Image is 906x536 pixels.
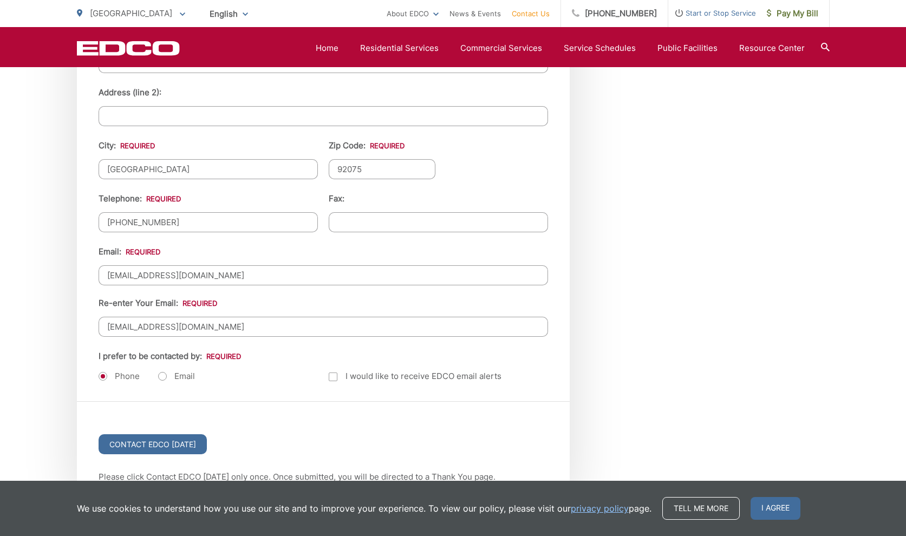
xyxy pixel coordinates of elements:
label: Email: [99,247,160,257]
span: [GEOGRAPHIC_DATA] [90,8,172,18]
a: About EDCO [387,7,439,20]
label: Address (line 2): [99,88,161,97]
p: We use cookies to understand how you use our site and to improve your experience. To view our pol... [77,502,651,515]
a: Resource Center [739,42,805,55]
a: privacy policy [571,502,629,515]
a: Tell me more [662,497,740,520]
label: I would like to receive EDCO email alerts [329,370,501,383]
label: Email [158,371,195,382]
label: City: [99,141,155,151]
label: Phone [99,371,140,382]
a: EDCD logo. Return to the homepage. [77,41,180,56]
p: Please click Contact EDCO [DATE] only once. Once submitted, you will be directed to a Thank You p... [99,470,548,483]
label: Fax: [329,194,344,204]
a: Contact Us [512,7,550,20]
label: Zip Code: [329,141,405,151]
span: English [201,4,256,23]
a: Public Facilities [657,42,718,55]
label: I prefer to be contacted by: [99,351,241,361]
a: Commercial Services [460,42,542,55]
span: Pay My Bill [767,7,818,20]
a: Home [316,42,338,55]
input: Contact EDCO [DATE] [99,434,207,454]
label: Re-enter Your Email: [99,298,217,308]
a: Service Schedules [564,42,636,55]
a: Residential Services [360,42,439,55]
label: Telephone: [99,194,181,204]
a: News & Events [449,7,501,20]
